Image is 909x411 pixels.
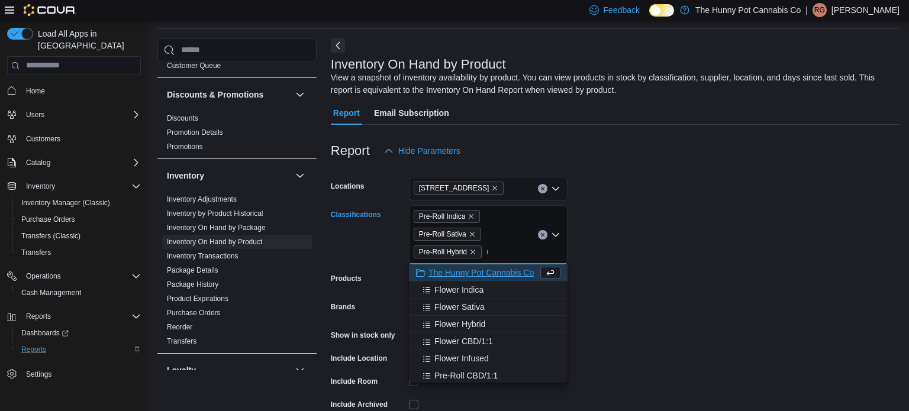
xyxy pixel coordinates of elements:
[331,274,362,283] label: Products
[434,284,483,296] span: Flower Indica
[604,4,640,16] span: Feedback
[157,59,317,77] div: Customer
[17,229,85,243] a: Transfers (Classic)
[409,299,568,316] button: Flower Sativa
[695,3,801,17] p: The Hunny Pot Cannabis Co
[805,3,808,17] p: |
[167,252,238,260] a: Inventory Transactions
[12,211,146,228] button: Purchase Orders
[21,131,141,146] span: Customers
[468,213,475,220] button: Remove Pre-Roll Indica from selection in this group
[434,318,485,330] span: Flower Hybrid
[419,182,489,194] span: [STREET_ADDRESS]
[538,184,547,193] button: Clear input
[414,182,504,195] span: 145 Silver Reign Dr
[167,280,218,289] span: Package History
[21,179,141,193] span: Inventory
[551,184,560,193] button: Open list of options
[17,326,73,340] a: Dashboards
[21,179,60,193] button: Inventory
[167,238,262,246] a: Inventory On Hand by Product
[167,280,218,289] a: Package History
[167,209,263,218] span: Inventory by Product Historical
[551,230,560,240] button: Close list of options
[17,229,141,243] span: Transfers (Classic)
[331,400,388,409] label: Include Archived
[167,89,291,101] button: Discounts & Promotions
[17,212,80,226] a: Purchase Orders
[167,295,228,303] a: Product Expirations
[21,366,141,381] span: Settings
[331,354,387,363] label: Include Location
[12,341,146,358] button: Reports
[434,370,498,381] span: Pre-Roll CBD/1:1
[21,84,50,98] a: Home
[167,237,262,247] span: Inventory On Hand by Product
[167,128,223,137] a: Promotion Details
[21,132,65,146] a: Customers
[26,110,44,119] span: Users
[414,228,481,241] span: Pre-Roll Sativa
[12,195,146,211] button: Inventory Manager (Classic)
[21,83,141,98] span: Home
[469,231,476,238] button: Remove Pre-Roll Sativa from selection in this group
[331,302,355,312] label: Brands
[167,266,218,274] a: Package Details
[293,363,307,377] button: Loyalty
[2,268,146,284] button: Operations
[167,142,203,151] span: Promotions
[17,286,141,300] span: Cash Management
[2,106,146,123] button: Users
[167,209,263,218] a: Inventory by Product Historical
[167,62,221,70] a: Customer Queue
[167,308,221,318] span: Purchase Orders
[17,326,141,340] span: Dashboards
[813,3,827,17] div: Ryckolos Griffiths
[331,377,378,386] label: Include Room
[331,331,395,340] label: Show in stock only
[831,3,900,17] p: [PERSON_NAME]
[12,244,146,261] button: Transfers
[167,294,228,303] span: Product Expirations
[469,248,476,255] button: Remove Pre-Roll Hybrid from selection in this group
[21,215,75,224] span: Purchase Orders
[21,198,110,208] span: Inventory Manager (Classic)
[21,328,69,338] span: Dashboards
[167,364,196,376] h3: Loyalty
[167,223,266,232] span: Inventory On Hand by Package
[419,211,466,222] span: Pre-Roll Indica
[331,72,894,96] div: View a snapshot of inventory availability by product. You can view products in stock by classific...
[21,108,141,122] span: Users
[167,323,192,331] a: Reorder
[167,170,291,182] button: Inventory
[26,370,51,379] span: Settings
[157,192,317,353] div: Inventory
[409,281,568,299] button: Flower Indica
[167,195,237,203] a: Inventory Adjustments
[157,111,317,158] div: Discounts & Promotions
[17,286,86,300] a: Cash Management
[331,182,365,191] label: Locations
[409,367,568,384] button: Pre-Roll CBD/1:1
[331,144,370,158] h3: Report
[17,196,115,210] a: Inventory Manager (Classic)
[2,308,146,325] button: Reports
[26,312,51,321] span: Reports
[2,154,146,171] button: Catalog
[12,228,146,244] button: Transfers (Classic)
[409,316,568,333] button: Flower Hybrid
[17,212,141,226] span: Purchase Orders
[419,228,466,240] span: Pre-Roll Sativa
[331,210,381,219] label: Classifications
[12,325,146,341] a: Dashboards
[21,248,51,257] span: Transfers
[12,284,146,301] button: Cash Management
[167,251,238,261] span: Inventory Transactions
[2,130,146,147] button: Customers
[434,352,489,364] span: Flower Infused
[293,169,307,183] button: Inventory
[26,271,61,281] span: Operations
[538,230,547,240] button: Clear input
